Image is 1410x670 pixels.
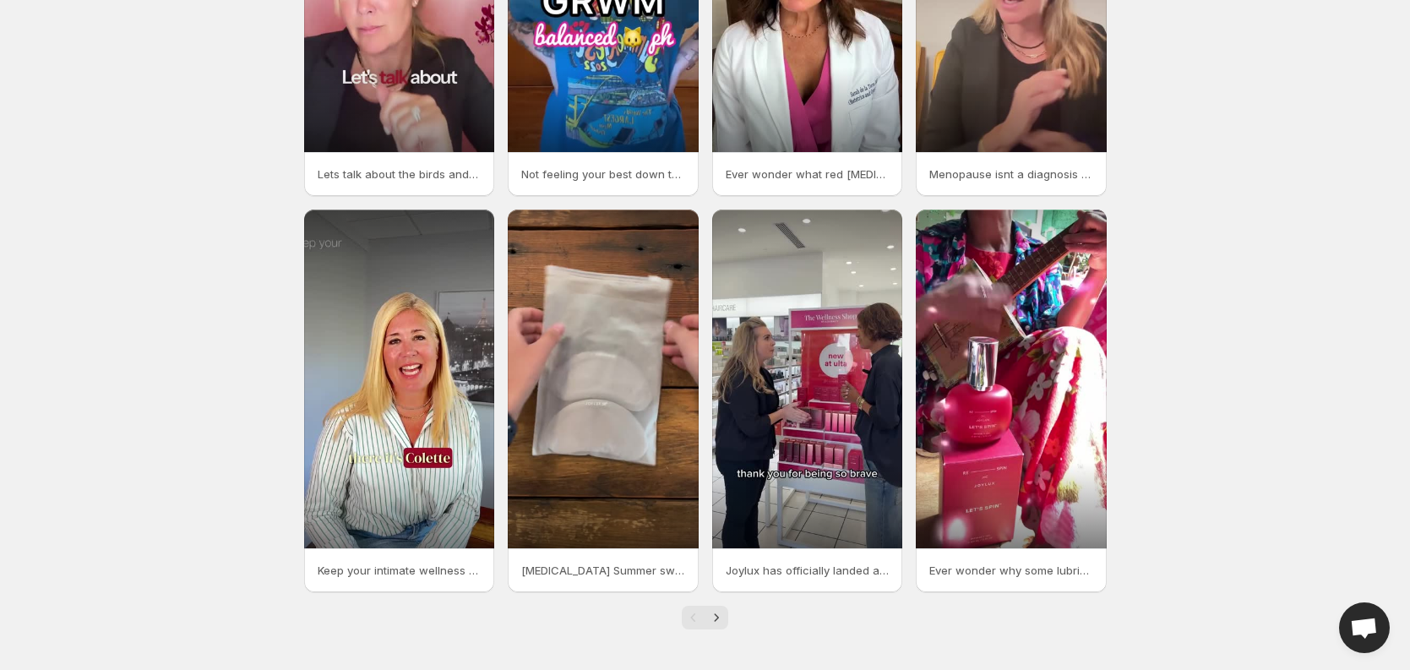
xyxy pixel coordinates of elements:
[929,562,1093,579] p: Ever wonder why some lubricants leave you feeling irritated dry or just off The answer might be o...
[318,562,482,579] p: Keep your intimate wellness a top priority Menopause brings changes but with the right care you c...
[318,166,482,182] p: Lets talk about the birds and well you know Intimacy might look a little different during menopau...
[929,166,1093,182] p: Menopause isnt a diagnosis Its a rite of passage And its about time we stopped whispering about i...
[682,606,728,629] nav: Pagination
[726,166,890,182] p: Ever wonder what red [MEDICAL_DATA] can do for intimate wellness Dr [PERSON_NAME] our Ob-Gyn expe...
[1339,602,1390,653] div: Open chat
[726,562,890,579] p: Joylux has officially landed at Ulta Beautyand Halles spinning with excitement Think care for dow...
[521,166,685,182] p: Not feeling your best down there It might be time to rethink your intimate care routine Joylux of...
[521,562,685,579] p: [MEDICAL_DATA] Summer sweats Weve got you and your girls covered Were thrilled to share that cold...
[705,606,728,629] button: Next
